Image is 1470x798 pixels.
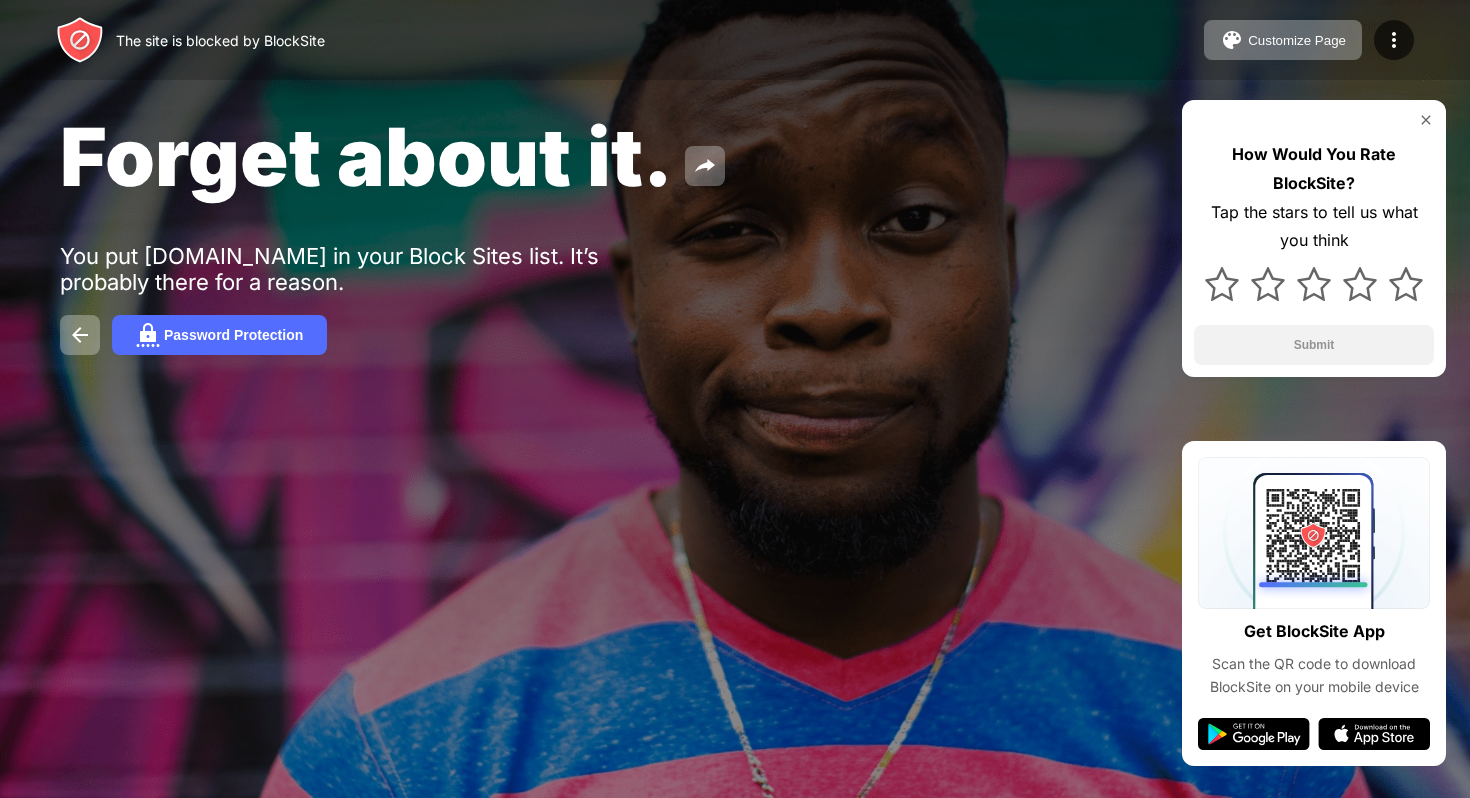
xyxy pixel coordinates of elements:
div: Password Protection [164,327,303,343]
div: Get BlockSite App [1244,617,1385,646]
img: star.svg [1297,267,1331,301]
img: star.svg [1205,267,1239,301]
div: Customize Page [1248,33,1346,48]
img: rate-us-close.svg [1418,112,1434,128]
div: Scan the QR code to download BlockSite on your mobile device [1198,653,1430,698]
img: header-logo.svg [56,16,104,64]
button: Submit [1194,325,1434,365]
img: pallet.svg [1220,28,1244,52]
img: password.svg [136,323,160,347]
div: The site is blocked by BlockSite [116,32,325,49]
img: star.svg [1343,267,1377,301]
button: Customize Page [1204,20,1362,60]
img: star.svg [1389,267,1423,301]
img: app-store.svg [1318,718,1430,750]
img: qrcode.svg [1198,457,1430,609]
img: share.svg [693,154,717,178]
img: google-play.svg [1198,718,1310,750]
div: You put [DOMAIN_NAME] in your Block Sites list. It’s probably there for a reason. [60,243,678,295]
button: Password Protection [112,315,327,355]
span: Forget about it. [60,108,673,205]
div: How Would You Rate BlockSite? [1194,140,1434,198]
img: menu-icon.svg [1382,28,1406,52]
div: Tap the stars to tell us what you think [1194,198,1434,256]
img: star.svg [1251,267,1285,301]
img: back.svg [68,323,92,347]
